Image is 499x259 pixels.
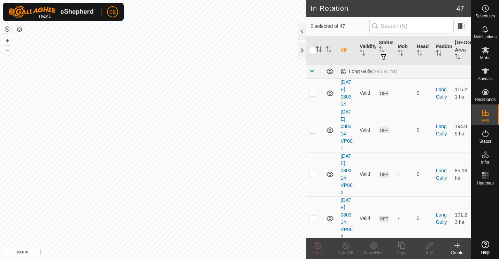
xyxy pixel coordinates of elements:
[474,35,497,39] span: Notifications
[372,69,397,74] span: (290.94 ha)
[415,250,443,256] div: Edit
[395,36,414,65] th: Mob
[452,36,471,65] th: [GEOGRAPHIC_DATA] Area
[379,216,389,222] span: OFF
[357,152,376,196] td: Valid
[340,69,397,74] div: Long Gully
[398,51,403,57] p-sorticon: Activate to sort
[15,25,24,34] button: Map Layers
[414,78,433,108] td: 0
[436,87,447,100] a: Long Gully
[436,124,447,136] a: Long Gully
[475,97,496,102] span: Neckbands
[481,118,489,123] span: VPs
[452,108,471,152] td: 194.85 ha
[312,250,324,255] span: Delete
[357,108,376,152] td: Valid
[480,56,490,60] span: Mobs
[379,172,389,178] span: OFF
[436,168,447,181] a: Long Gully
[398,171,411,178] div: -
[398,215,411,222] div: -
[417,51,422,57] p-sorticon: Activate to sort
[109,8,116,16] span: SE
[3,46,11,54] button: –
[338,36,357,65] th: VP
[478,77,493,81] span: Animals
[398,89,411,97] div: -
[379,91,389,96] span: OFF
[360,51,365,57] p-sorticon: Activate to sort
[160,250,181,256] a: Contact Us
[340,109,352,151] a: [DATE] 080314-VP001
[452,152,471,196] td: 85.03 ha
[471,238,499,257] a: Help
[436,51,442,57] p-sorticon: Activate to sort
[443,250,471,256] div: Create
[310,4,456,13] h2: In Rotation
[3,25,11,33] button: Reset Map
[414,152,433,196] td: 0
[332,250,360,256] div: Turn Off
[479,139,491,143] span: Status
[455,55,460,60] p-sorticon: Activate to sort
[126,250,152,256] a: Privacy Policy
[452,78,471,108] td: 115.21 ha
[436,212,447,225] a: Long Gully
[456,3,464,14] span: 47
[433,36,452,65] th: Paddock
[387,250,415,256] div: Copy
[452,196,471,241] td: 101.23 ha
[414,196,433,241] td: 0
[414,36,433,65] th: Head
[398,126,411,134] div: -
[379,127,389,133] span: OFF
[310,23,369,30] span: 0 selected of 47
[379,47,384,53] p-sorticon: Activate to sort
[340,197,352,240] a: [DATE] 080314-VP003
[3,37,11,45] button: +
[357,36,376,65] th: Validity
[316,47,322,53] p-sorticon: Activate to sort
[481,160,489,164] span: Infra
[340,79,351,107] a: [DATE] 080314
[376,36,395,65] th: Status
[477,181,494,185] span: Heatmap
[340,153,352,195] a: [DATE] 080314-VP002
[481,250,490,254] span: Help
[414,108,433,152] td: 0
[357,196,376,241] td: Valid
[357,78,376,108] td: Valid
[326,47,331,53] p-sorticon: Activate to sort
[369,19,454,33] input: Search (S)
[8,6,95,18] img: Gallagher Logo
[475,14,495,18] span: Schedules
[360,250,387,256] div: Show/Hide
